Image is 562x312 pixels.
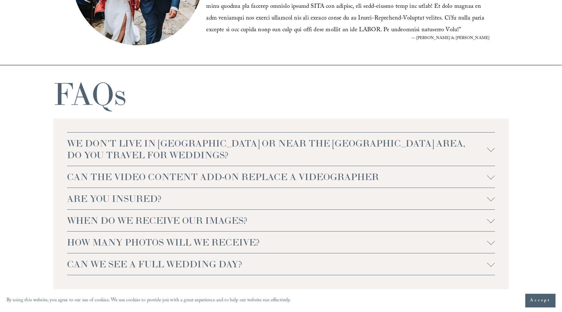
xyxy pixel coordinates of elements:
button: WHEN DO WE RECEIVE OUR IMAGES? [67,210,495,231]
figcaption: — [PERSON_NAME] & [PERSON_NAME] [206,36,489,40]
span: ” [459,25,461,35]
p: By using this website, you agree to our use of cookies. We use cookies to provide you with a grea... [7,296,291,305]
span: ARE YOU INSURED? [67,193,487,205]
button: HOW MANY PHOTOS WILL WE RECEIVE? [67,232,495,253]
span: CAN WE SEE A FULL WEDDING DAY? [67,258,487,270]
span: HOW MANY PHOTOS WILL WE RECEIVE? [67,236,487,248]
button: ARE YOU INSURED? [67,188,495,209]
span: Accept [530,297,551,304]
span: WE DON'T LIVE IN [GEOGRAPHIC_DATA] OR NEAR THE [GEOGRAPHIC_DATA] AREA, DO YOU TRAVEL FOR WEDDINGS? [67,137,487,161]
button: Accept [525,294,555,307]
span: CAN THE VIDEO CONTENT ADD-ON REPLACE A VIDEOGRAPHER [67,171,487,183]
button: CAN WE SEE A FULL WEDDING DAY? [67,253,495,275]
h1: FAQs [53,78,126,110]
button: CAN THE VIDEO CONTENT ADD-ON REPLACE A VIDEOGRAPHER [67,166,495,188]
button: WE DON'T LIVE IN [GEOGRAPHIC_DATA] OR NEAR THE [GEOGRAPHIC_DATA] AREA, DO YOU TRAVEL FOR WEDDINGS? [67,133,495,166]
span: WHEN DO WE RECEIVE OUR IMAGES? [67,215,487,226]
